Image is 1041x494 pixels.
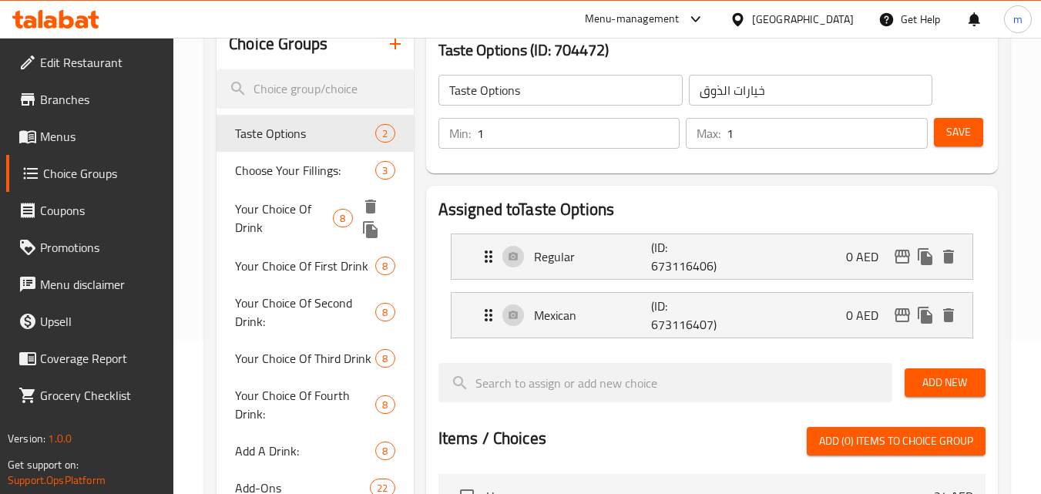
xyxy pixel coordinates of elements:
[375,257,395,275] div: Choices
[807,427,986,455] button: Add (0) items to choice group
[752,11,854,28] div: [GEOGRAPHIC_DATA]
[438,198,986,221] h2: Assigned to Taste Options
[905,368,986,397] button: Add New
[375,161,395,180] div: Choices
[6,303,174,340] a: Upsell
[235,124,375,143] span: Taste Options
[217,432,413,469] div: Add A Drink:8
[235,200,333,237] span: Your Choice Of Drink
[235,161,375,180] span: Choose Your Fillings:
[438,363,892,402] input: search
[534,247,652,266] p: Regular
[438,227,986,286] li: Expand
[6,266,174,303] a: Menu disclaimer
[914,304,937,327] button: duplicate
[217,115,413,152] div: Taste Options2
[534,306,652,324] p: Mexican
[449,124,471,143] p: Min:
[376,305,394,320] span: 8
[376,444,394,459] span: 8
[6,340,174,377] a: Coverage Report
[375,442,395,460] div: Choices
[40,238,162,257] span: Promotions
[217,152,413,189] div: Choose Your Fillings:3
[846,306,891,324] p: 0 AED
[334,211,351,226] span: 8
[217,284,413,340] div: Your Choice Of Second Drink:8
[6,81,174,118] a: Branches
[359,195,382,218] button: delete
[375,395,395,414] div: Choices
[229,32,327,55] h2: Choice Groups
[40,312,162,331] span: Upsell
[819,432,973,451] span: Add (0) items to choice group
[375,349,395,368] div: Choices
[6,118,174,155] a: Menus
[8,428,45,449] span: Version:
[376,259,394,274] span: 8
[40,275,162,294] span: Menu disclaimer
[235,257,375,275] span: Your Choice Of First Drink
[359,218,382,241] button: duplicate
[438,38,986,62] h3: Taste Options (ID: 704472)
[376,351,394,366] span: 8
[438,427,546,450] h2: Items / Choices
[651,297,730,334] p: (ID: 673116407)
[40,386,162,405] span: Grocery Checklist
[452,234,972,279] div: Expand
[891,245,914,268] button: edit
[217,69,413,109] input: search
[585,10,680,29] div: Menu-management
[375,303,395,321] div: Choices
[217,340,413,377] div: Your Choice Of Third Drink8
[6,155,174,192] a: Choice Groups
[217,377,413,432] div: Your Choice Of Fourth Drink:8
[937,304,960,327] button: delete
[48,428,72,449] span: 1.0.0
[217,189,413,247] div: Your Choice Of Drink8deleteduplicate
[235,386,375,423] span: Your Choice Of Fourth Drink:
[6,229,174,266] a: Promotions
[6,44,174,81] a: Edit Restaurant
[846,247,891,266] p: 0 AED
[40,201,162,220] span: Coupons
[697,124,720,143] p: Max:
[438,286,986,344] li: Expand
[43,164,162,183] span: Choice Groups
[235,349,375,368] span: Your Choice Of Third Drink
[40,349,162,368] span: Coverage Report
[217,247,413,284] div: Your Choice Of First Drink8
[8,455,79,475] span: Get support on:
[6,192,174,229] a: Coupons
[40,53,162,72] span: Edit Restaurant
[8,470,106,490] a: Support.OpsPlatform
[376,126,394,141] span: 2
[651,238,730,275] p: (ID: 673116406)
[6,377,174,414] a: Grocery Checklist
[946,123,971,142] span: Save
[934,118,983,146] button: Save
[235,442,375,460] span: Add A Drink:
[40,90,162,109] span: Branches
[235,294,375,331] span: Your Choice Of Second Drink:
[891,304,914,327] button: edit
[917,373,973,392] span: Add New
[937,245,960,268] button: delete
[376,398,394,412] span: 8
[452,293,972,338] div: Expand
[376,163,394,178] span: 3
[1013,11,1023,28] span: m
[914,245,937,268] button: duplicate
[40,127,162,146] span: Menus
